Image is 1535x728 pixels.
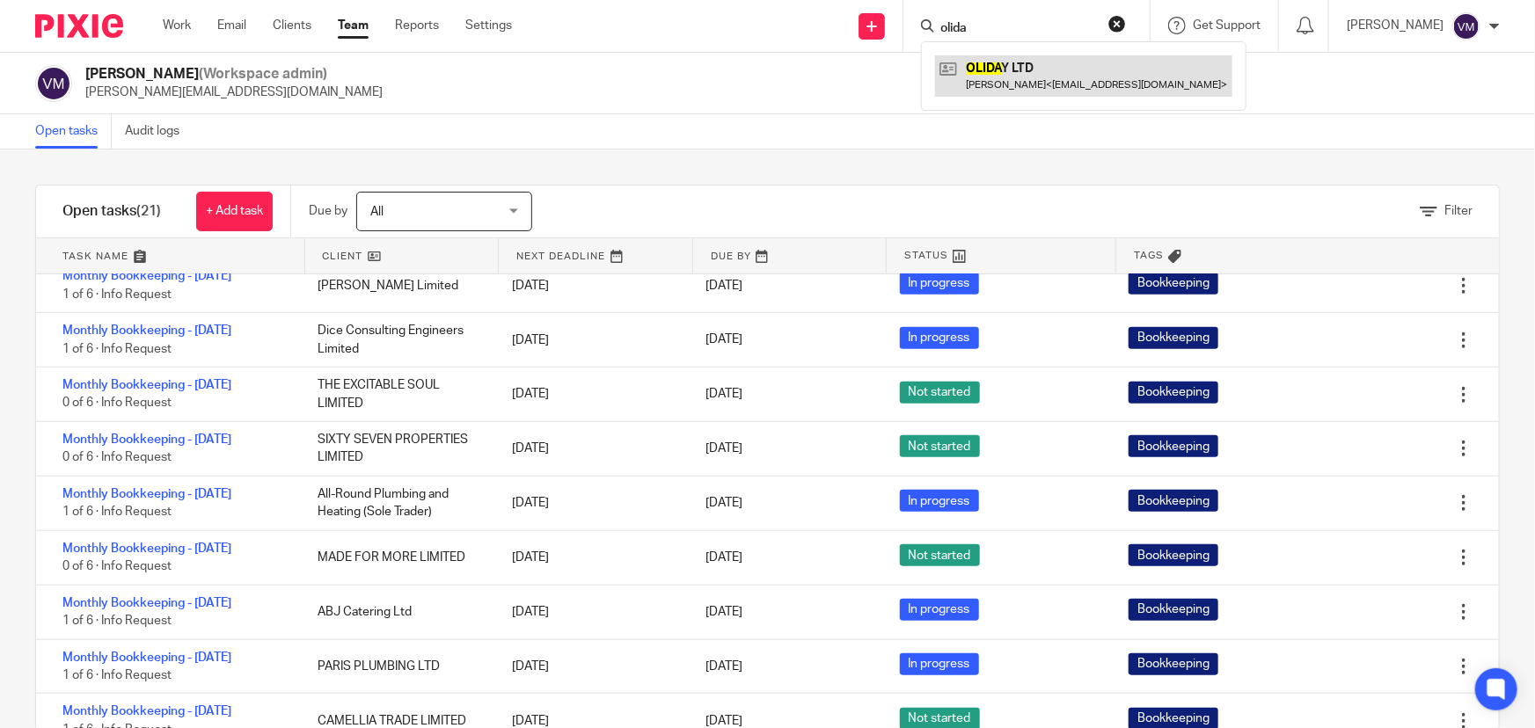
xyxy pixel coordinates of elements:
[62,669,172,681] span: 1 of 6 · Info Request
[125,114,193,149] a: Audit logs
[62,506,172,519] span: 1 of 6 · Info Request
[62,597,231,609] a: Monthly Bookkeeping - [DATE]
[85,84,383,101] p: [PERSON_NAME][EMAIL_ADDRESS][DOMAIN_NAME]
[300,313,493,367] div: Dice Consulting Engineers Limited
[62,615,172,627] span: 1 of 6 · Info Request
[1452,12,1480,40] img: svg%3E
[338,17,369,34] a: Team
[62,452,172,464] span: 0 of 6 · Info Request
[1108,15,1126,33] button: Clear
[1129,327,1218,349] span: Bookkeeping
[300,594,493,630] div: ABJ Catering Ltd
[62,202,161,221] h1: Open tasks
[900,382,980,404] span: Not started
[705,497,742,509] span: [DATE]
[300,477,493,530] div: All-Round Plumbing and Heating (Sole Trader)
[300,649,493,684] div: PARIS PLUMBING LTD
[939,21,1097,37] input: Search
[62,397,172,410] span: 0 of 6 · Info Request
[62,324,231,337] a: Monthly Bookkeeping - [DATE]
[494,431,688,466] div: [DATE]
[705,551,742,564] span: [DATE]
[494,485,688,521] div: [DATE]
[1134,248,1164,263] span: Tags
[62,288,172,301] span: 1 of 6 · Info Request
[900,599,979,621] span: In progress
[900,327,979,349] span: In progress
[35,14,123,38] img: Pixie
[1347,17,1444,34] p: [PERSON_NAME]
[904,248,948,263] span: Status
[705,334,742,346] span: [DATE]
[494,268,688,303] div: [DATE]
[900,544,980,566] span: Not started
[62,560,172,572] span: 0 of 6 · Info Request
[309,202,347,220] p: Due by
[35,114,112,149] a: Open tasks
[705,715,742,727] span: [DATE]
[900,653,979,675] span: In progress
[196,192,273,231] a: + Add task
[494,540,688,575] div: [DATE]
[62,379,231,391] a: Monthly Bookkeeping - [DATE]
[62,270,231,282] a: Monthly Bookkeeping - [DATE]
[62,433,231,446] a: Monthly Bookkeeping - [DATE]
[1129,490,1218,512] span: Bookkeeping
[900,435,980,457] span: Not started
[300,422,493,476] div: SIXTY SEVEN PROPERTIES LIMITED
[62,705,231,717] a: Monthly Bookkeeping - [DATE]
[62,652,231,664] a: Monthly Bookkeeping - [DATE]
[1193,19,1261,32] span: Get Support
[62,542,231,555] a: Monthly Bookkeeping - [DATE]
[1129,435,1218,457] span: Bookkeeping
[705,660,742,673] span: [DATE]
[217,17,246,34] a: Email
[199,67,327,81] span: (Workspace admin)
[494,594,688,630] div: [DATE]
[370,206,384,218] span: All
[62,488,231,500] a: Monthly Bookkeeping - [DATE]
[705,606,742,618] span: [DATE]
[705,389,742,401] span: [DATE]
[395,17,439,34] a: Reports
[900,490,979,512] span: In progress
[35,65,72,102] img: svg%3E
[163,17,191,34] a: Work
[300,268,493,303] div: [PERSON_NAME] Limited
[300,540,493,575] div: MADE FOR MORE LIMITED
[900,273,979,295] span: In progress
[62,343,172,355] span: 1 of 6 · Info Request
[705,442,742,455] span: [DATE]
[1129,599,1218,621] span: Bookkeeping
[1129,653,1218,675] span: Bookkeeping
[136,204,161,218] span: (21)
[1129,544,1218,566] span: Bookkeeping
[1129,382,1218,404] span: Bookkeeping
[1444,205,1473,217] span: Filter
[300,368,493,421] div: THE EXCITABLE SOUL LIMITED
[1129,273,1218,295] span: Bookkeeping
[494,649,688,684] div: [DATE]
[273,17,311,34] a: Clients
[705,280,742,292] span: [DATE]
[85,65,383,84] h2: [PERSON_NAME]
[494,376,688,411] div: [DATE]
[465,17,512,34] a: Settings
[494,323,688,358] div: [DATE]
